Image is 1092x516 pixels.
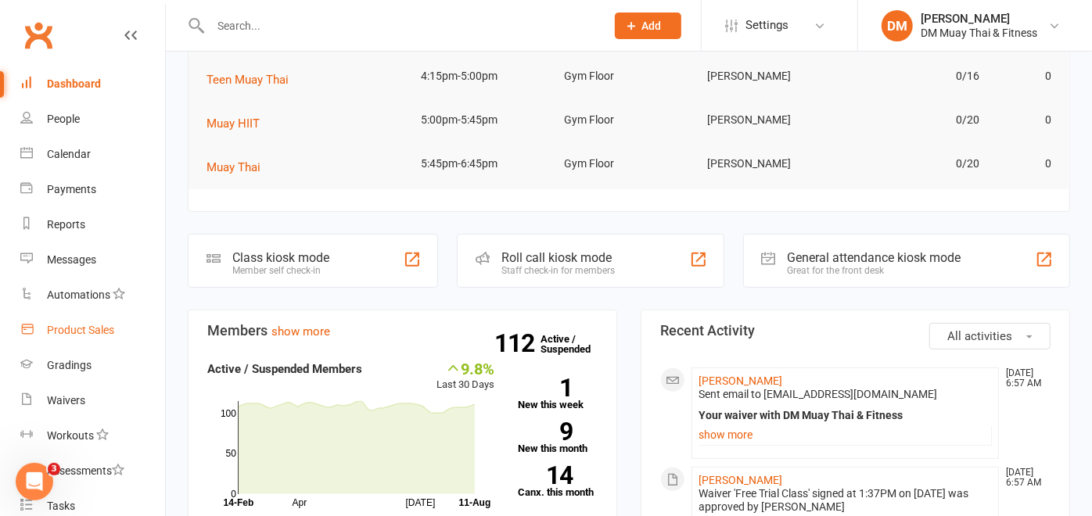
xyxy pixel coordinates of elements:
[20,453,165,489] a: Assessments
[271,324,330,339] a: show more
[921,12,1037,26] div: [PERSON_NAME]
[998,368,1050,389] time: [DATE] 6:57 AM
[20,278,165,313] a: Automations
[206,15,594,37] input: Search...
[699,424,992,446] a: show more
[518,422,598,453] a: 9New this month
[207,362,362,376] strong: Active / Suspended Members
[415,145,558,182] td: 5:45pm-6:45pm
[788,265,961,276] div: Great for the front desk
[20,207,165,242] a: Reports
[699,474,782,486] a: [PERSON_NAME]
[207,70,300,89] button: Teen Muay Thai
[921,26,1037,40] div: DM Muay Thai & Fitness
[207,73,289,87] span: Teen Muay Thai
[701,102,844,138] td: [PERSON_NAME]
[987,102,1059,138] td: 0
[642,20,662,32] span: Add
[48,463,60,475] span: 3
[436,360,494,393] div: Last 30 Days
[947,329,1012,343] span: All activities
[47,253,96,266] div: Messages
[20,102,165,137] a: People
[47,288,110,301] div: Automations
[20,66,165,102] a: Dashboard
[558,145,701,182] td: Gym Floor
[16,463,53,500] iframe: Intercom live chat
[518,464,573,487] strong: 14
[47,324,114,336] div: Product Sales
[518,466,598,497] a: 14Canx. this month
[207,160,260,174] span: Muay Thai
[232,250,329,265] div: Class kiosk mode
[558,58,701,95] td: Gym Floor
[207,323,598,339] h3: Members
[47,500,75,512] div: Tasks
[699,409,992,422] div: Your waiver with DM Muay Thai & Fitness
[701,145,844,182] td: [PERSON_NAME]
[660,323,1051,339] h3: Recent Activity
[494,331,541,355] strong: 112
[436,360,494,377] div: 9.8%
[699,487,992,514] div: Waiver 'Free Trial Class' signed at 1:37PM on [DATE] was approved by [PERSON_NAME]
[844,102,987,138] td: 0/20
[47,394,85,407] div: Waivers
[987,58,1059,95] td: 0
[20,172,165,207] a: Payments
[541,322,609,366] a: 112Active / Suspended
[844,58,987,95] td: 0/16
[699,374,782,387] a: [PERSON_NAME]
[998,468,1050,488] time: [DATE] 6:57 AM
[47,113,80,125] div: People
[844,145,987,182] td: 0/20
[207,116,260,131] span: Muay HIIT
[47,77,101,90] div: Dashboard
[615,13,681,39] button: Add
[207,158,271,177] button: Muay Thai
[47,429,94,442] div: Workouts
[20,313,165,348] a: Product Sales
[987,145,1059,182] td: 0
[20,383,165,418] a: Waivers
[518,376,573,400] strong: 1
[47,218,85,231] div: Reports
[882,10,913,41] div: DM
[788,250,961,265] div: General attendance kiosk mode
[20,348,165,383] a: Gradings
[47,464,124,477] div: Assessments
[518,420,573,443] strong: 9
[518,378,598,410] a: 1New this week
[20,242,165,278] a: Messages
[501,250,615,265] div: Roll call kiosk mode
[415,102,558,138] td: 5:00pm-5:45pm
[558,102,701,138] td: Gym Floor
[47,183,96,195] div: Payments
[501,265,615,276] div: Staff check-in for members
[699,388,937,400] span: Sent email to [EMAIL_ADDRESS][DOMAIN_NAME]
[701,58,844,95] td: [PERSON_NAME]
[47,148,91,160] div: Calendar
[415,58,558,95] td: 4:15pm-5:00pm
[47,359,92,371] div: Gradings
[20,137,165,172] a: Calendar
[19,16,58,55] a: Clubworx
[745,8,788,43] span: Settings
[207,114,271,133] button: Muay HIIT
[20,418,165,453] a: Workouts
[232,265,329,276] div: Member self check-in
[929,323,1051,349] button: All activities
